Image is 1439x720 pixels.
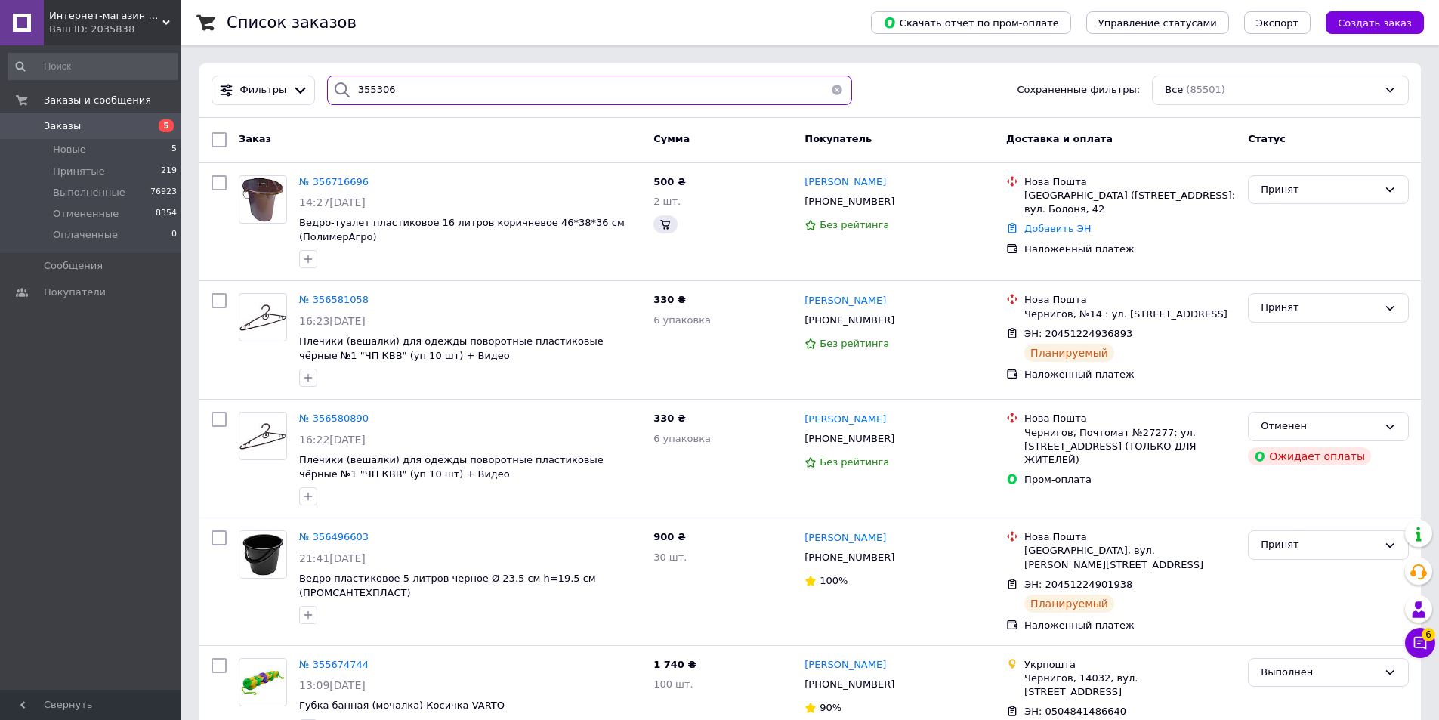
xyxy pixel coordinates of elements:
span: 13:09[DATE] [299,679,366,691]
div: Наложенный платеж [1024,368,1236,382]
div: Нова Пошта [1024,175,1236,189]
div: Укрпошта [1024,658,1236,672]
div: Планируемый [1024,595,1114,613]
button: Очистить [822,76,852,105]
div: Наложенный платеж [1024,243,1236,256]
a: [PERSON_NAME] [804,658,886,672]
button: Чат с покупателем6 [1405,628,1435,658]
div: Нова Пошта [1024,412,1236,425]
div: [GEOGRAPHIC_DATA] ([STREET_ADDRESS]: вул. Болоня, 42 [1024,189,1236,216]
a: [PERSON_NAME] [804,294,886,308]
span: № 355674744 [299,659,369,670]
div: Отменен [1261,419,1378,434]
img: Фото товару [239,531,286,578]
img: Фото товару [239,423,286,450]
span: [PHONE_NUMBER] [804,678,894,690]
span: Новые [53,143,86,156]
div: Принят [1261,182,1378,198]
span: Принятые [53,165,105,178]
a: Фото товару [239,658,287,706]
span: [PERSON_NAME] [804,413,886,425]
div: Чернигов, 14032, вул. [STREET_ADDRESS] [1024,672,1236,699]
span: 2 шт. [653,196,681,207]
span: [PHONE_NUMBER] [804,196,894,207]
div: Чернигов, №14 : ул. [STREET_ADDRESS] [1024,307,1236,321]
span: Сохраненные фильтры: [1017,83,1140,97]
img: Фото товару [239,304,286,331]
span: Сообщения [44,259,103,273]
span: Заказы и сообщения [44,94,151,107]
span: Статус [1248,133,1286,144]
button: Создать заказ [1326,11,1424,34]
span: ЭН: 20451224936893 [1024,328,1132,339]
div: Нова Пошта [1024,530,1236,544]
span: 500 ₴ [653,176,686,187]
span: [PHONE_NUMBER] [804,433,894,444]
span: [PERSON_NAME] [804,176,886,187]
div: Наложенный платеж [1024,619,1236,632]
div: Нова Пошта [1024,293,1236,307]
a: Добавить ЭН [1024,223,1091,234]
a: [PERSON_NAME] [804,413,886,427]
img: Фото товару [239,668,286,697]
div: Принят [1261,300,1378,316]
div: Принят [1261,537,1378,553]
span: Отмененные [53,207,119,221]
span: 16:23[DATE] [299,315,366,327]
span: 219 [161,165,177,178]
span: 330 ₴ [653,413,686,424]
span: Без рейтинга [820,338,889,349]
a: № 356716696 [299,176,369,187]
a: Фото товару [239,530,287,579]
span: Сумма [653,133,690,144]
div: Выполнен [1261,665,1378,681]
span: Без рейтинга [820,456,889,468]
span: № 356580890 [299,413,369,424]
input: Поиск по номеру заказа, ФИО покупателя, номеру телефона, Email, номеру накладной [327,76,853,105]
div: [GEOGRAPHIC_DATA], вул. [PERSON_NAME][STREET_ADDRESS] [1024,544,1236,571]
input: Поиск [8,53,178,80]
span: Создать заказ [1338,17,1412,29]
a: № 356581058 [299,294,369,305]
span: Плечики (вешалки) для одежды поворотные пластиковые чёрные №1 "ЧП КВВ" (уп 10 шт) + Видео [299,335,604,361]
a: Плечики (вешалки) для одежды поворотные пластиковые чёрные №1 "ЧП КВВ" (уп 10 шт) + Видео [299,454,604,480]
span: 6 упаковка [653,314,711,326]
div: Планируемый [1024,344,1114,362]
span: ЭН: 20451224901938 [1024,579,1132,590]
span: [PHONE_NUMBER] [804,552,894,563]
span: Заказ [239,133,271,144]
span: Покупатель [804,133,872,144]
span: 16:22[DATE] [299,434,366,446]
span: 6 [1422,628,1435,641]
button: Управление статусами [1086,11,1229,34]
span: Выполненные [53,186,125,199]
span: 1 740 ₴ [653,659,696,670]
span: 6 упаковка [653,433,711,444]
span: Интернет-магазин Хозторг Харьков - товары для дома, сада и огорода оптом [49,9,162,23]
div: Ожидает оплаты [1248,447,1371,465]
a: № 356496603 [299,531,369,542]
span: Управление статусами [1098,17,1217,29]
span: 21:41[DATE] [299,552,366,564]
span: 90% [820,702,841,713]
div: Ваш ID: 2035838 [49,23,181,36]
span: 8354 [156,207,177,221]
a: Фото товару [239,412,287,460]
span: [PERSON_NAME] [804,532,886,543]
div: Чернигов, Почтомат №27277: ул. [STREET_ADDRESS] (ТОЛЬКО ДЛЯ ЖИТЕЛЕЙ) [1024,426,1236,468]
a: Губка банная (мочалка) Косичка VARTO [299,700,505,711]
span: Без рейтинга [820,219,889,230]
a: Ведро пластиковое 5 литров черное Ø 23.5 см h=19.5 см (ПРОМСАНТЕХПЛАСТ) [299,573,596,598]
span: Оплаченные [53,228,118,242]
span: [PHONE_NUMBER] [804,314,894,326]
a: Создать заказ [1311,17,1424,28]
a: Ведро-туалет пластиковое 16 литров коричневое 46*38*36 см (ПолимерАгро) [299,217,625,243]
span: 5 [171,143,177,156]
span: 30 шт. [653,552,687,563]
span: 14:27[DATE] [299,196,366,209]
